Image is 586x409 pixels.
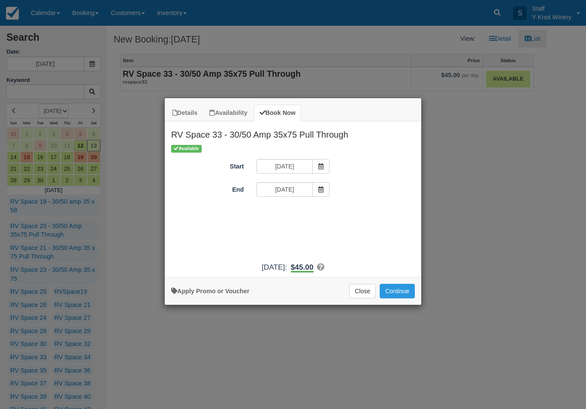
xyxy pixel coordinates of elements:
span: [DATE] [262,263,285,271]
a: Details [167,105,203,121]
div: : [165,262,421,273]
b: $45.00 [291,263,314,272]
span: Available [171,145,202,152]
h2: RV Space 33 - 30/50 Amp 35x75 Pull Through [165,121,421,144]
label: Start [165,159,250,171]
button: Close [349,284,376,298]
a: Apply Voucher [171,288,249,295]
label: End [165,182,250,194]
a: Availability [204,105,253,121]
button: Add to Booking [380,284,415,298]
div: Item Modal [165,121,421,273]
a: Book Now [254,105,301,121]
